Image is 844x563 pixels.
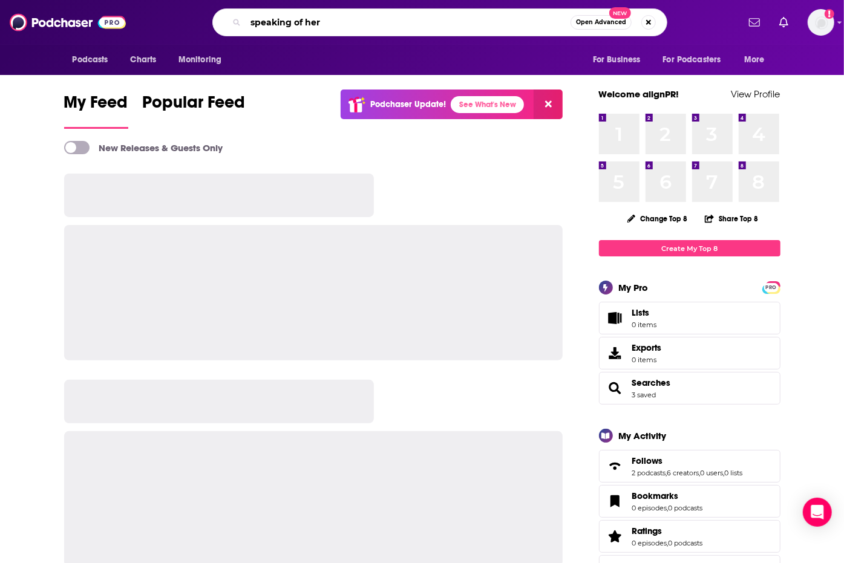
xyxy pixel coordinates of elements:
[632,356,662,364] span: 0 items
[667,539,669,547] span: ,
[603,310,627,327] span: Lists
[667,469,699,477] a: 6 creators
[10,11,126,34] img: Podchaser - Follow, Share and Rate Podcasts
[632,526,662,536] span: Ratings
[599,337,780,369] a: Exports
[699,469,701,477] span: ,
[246,13,571,32] input: Search podcasts, credits, & more...
[666,469,667,477] span: ,
[620,211,695,226] button: Change Top 8
[725,469,743,477] a: 0 lists
[744,12,765,33] a: Show notifications dropdown
[584,48,656,71] button: open menu
[632,307,657,318] span: Lists
[64,92,128,120] span: My Feed
[632,321,657,329] span: 0 items
[744,51,765,68] span: More
[73,51,108,68] span: Podcasts
[451,96,524,113] a: See What's New
[774,12,793,33] a: Show notifications dropdown
[599,302,780,334] a: Lists
[803,498,832,527] div: Open Intercom Messenger
[764,283,779,292] span: PRO
[704,207,759,230] button: Share Top 8
[632,342,662,353] span: Exports
[599,450,780,483] span: Follows
[143,92,246,120] span: Popular Feed
[632,490,703,501] a: Bookmarks
[599,372,780,405] span: Searches
[571,15,632,30] button: Open AdvancedNew
[808,9,834,36] img: User Profile
[655,48,739,71] button: open menu
[632,539,667,547] a: 0 episodes
[603,528,627,545] a: Ratings
[603,380,627,397] a: Searches
[131,51,157,68] span: Charts
[808,9,834,36] span: Logged in as alignPR
[609,7,631,19] span: New
[143,92,246,129] a: Popular Feed
[764,282,779,291] a: PRO
[669,504,703,512] a: 0 podcasts
[619,282,649,293] div: My Pro
[632,526,703,536] a: Ratings
[170,48,237,71] button: open menu
[632,391,656,399] a: 3 saved
[667,504,669,512] span: ,
[64,48,124,71] button: open menu
[632,455,743,466] a: Follows
[123,48,164,71] a: Charts
[603,493,627,510] a: Bookmarks
[603,458,627,475] a: Follows
[701,469,724,477] a: 0 users
[632,377,671,388] a: Searches
[808,9,834,36] button: Show profile menu
[599,485,780,518] span: Bookmarks
[736,48,780,71] button: open menu
[599,520,780,553] span: Ratings
[632,307,650,318] span: Lists
[731,88,780,100] a: View Profile
[576,19,626,25] span: Open Advanced
[370,99,446,109] p: Podchaser Update!
[212,8,667,36] div: Search podcasts, credits, & more...
[632,469,666,477] a: 2 podcasts
[64,141,223,154] a: New Releases & Guests Only
[663,51,721,68] span: For Podcasters
[724,469,725,477] span: ,
[64,92,128,129] a: My Feed
[825,9,834,19] svg: Add a profile image
[178,51,221,68] span: Monitoring
[603,345,627,362] span: Exports
[669,539,703,547] a: 0 podcasts
[632,490,679,501] span: Bookmarks
[599,240,780,256] a: Create My Top 8
[632,504,667,512] a: 0 episodes
[632,455,663,466] span: Follows
[593,51,641,68] span: For Business
[599,88,679,100] a: Welcome alignPR!
[619,430,667,441] div: My Activity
